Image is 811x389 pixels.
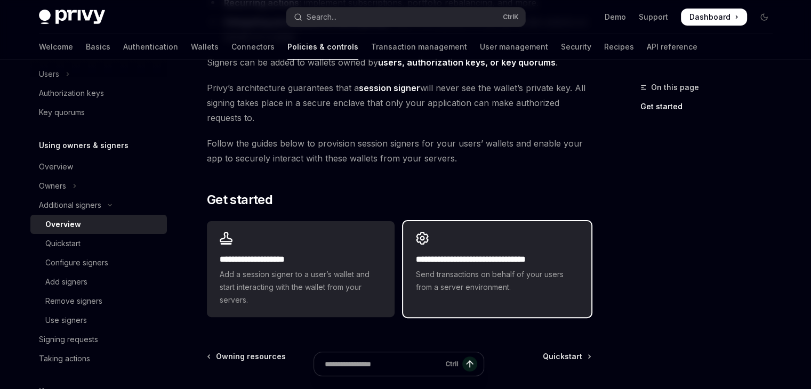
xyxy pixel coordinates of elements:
[30,234,167,253] a: Quickstart
[123,34,178,60] a: Authentication
[462,356,477,371] button: Send message
[39,139,129,152] h5: Using owners & signers
[39,87,104,100] div: Authorization keys
[605,12,626,22] a: Demo
[647,34,697,60] a: API reference
[30,103,167,122] a: Key quorums
[45,275,87,288] div: Add signers
[378,57,556,68] a: users, authorization keys, or key quorums
[287,34,358,60] a: Policies & controls
[30,215,167,234] a: Overview
[45,295,102,307] div: Remove signers
[503,13,519,21] span: Ctrl K
[30,330,167,349] a: Signing requests
[30,196,167,215] button: Toggle Additional signers section
[480,34,548,60] a: User management
[39,180,66,192] div: Owners
[45,256,108,269] div: Configure signers
[207,191,272,208] span: Get started
[651,81,699,94] span: On this page
[207,221,395,317] a: **** **** **** *****Add a session signer to a user’s wallet and start interacting with the wallet...
[689,12,730,22] span: Dashboard
[30,272,167,291] a: Add signers
[39,10,105,25] img: dark logo
[39,160,73,173] div: Overview
[39,34,73,60] a: Welcome
[604,34,634,60] a: Recipes
[416,268,578,294] span: Send transactions on behalf of your users from a server environment.
[39,333,98,346] div: Signing requests
[681,9,747,26] a: Dashboard
[325,352,441,376] input: Ask a question...
[286,7,525,27] button: Open search
[756,9,773,26] button: Toggle dark mode
[30,311,167,330] a: Use signers
[45,218,81,231] div: Overview
[207,136,591,166] span: Follow the guides below to provision session signers for your users’ wallets and enable your app ...
[39,352,90,365] div: Taking actions
[30,84,167,103] a: Authorization keys
[207,55,591,70] span: Signers can be added to wallets owned by .
[86,34,110,60] a: Basics
[39,199,101,212] div: Additional signers
[30,157,167,176] a: Overview
[191,34,219,60] a: Wallets
[207,80,591,125] span: Privy’s architecture guarantees that a will never see the wallet’s private key. All signing takes...
[639,12,668,22] a: Support
[45,237,81,250] div: Quickstart
[561,34,591,60] a: Security
[359,83,420,93] strong: session signer
[371,34,467,60] a: Transaction management
[39,106,85,119] div: Key quorums
[30,291,167,311] a: Remove signers
[30,349,167,368] a: Taking actions
[30,176,167,196] button: Toggle Owners section
[45,314,87,327] div: Use signers
[640,98,781,115] a: Get started
[231,34,275,60] a: Connectors
[220,268,382,306] span: Add a session signer to a user’s wallet and start interacting with the wallet from your servers.
[30,253,167,272] a: Configure signers
[307,11,336,23] div: Search...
